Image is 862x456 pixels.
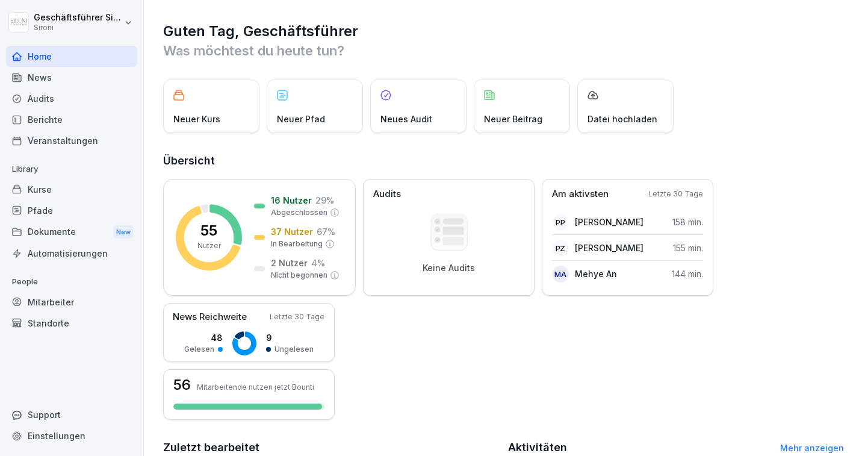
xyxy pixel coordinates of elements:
div: Dokumente [6,221,137,243]
p: 9 [266,331,314,344]
p: Neues Audit [380,113,432,125]
h2: Aktivitäten [508,439,567,456]
p: Mitarbeitende nutzen jetzt Bounti [197,383,314,392]
p: Gelesen [184,344,214,355]
p: 48 [184,331,223,344]
p: Letzte 30 Tage [270,311,324,322]
p: People [6,272,137,292]
h2: Übersicht [163,152,844,169]
a: Berichte [6,109,137,130]
p: 67 % [317,225,335,238]
h1: Guten Tag, Geschäftsführer [163,22,844,41]
a: Home [6,46,137,67]
p: [PERSON_NAME] [575,242,643,254]
h3: 56 [173,378,191,392]
div: New [113,225,134,239]
a: Veranstaltungen [6,130,137,151]
p: 37 Nutzer [271,225,313,238]
p: Ungelesen [274,344,314,355]
p: Neuer Pfad [277,113,325,125]
p: Keine Audits [423,263,475,273]
h2: Zuletzt bearbeitet [163,439,500,456]
p: Sironi [34,23,122,32]
p: Mehye An [575,267,617,280]
div: PZ [552,240,569,257]
a: News [6,67,137,88]
p: 155 min. [673,242,703,254]
p: 4 % [311,257,325,269]
p: Audits [373,187,401,201]
div: Support [6,404,137,425]
p: Was möchtest du heute tun? [163,41,844,60]
p: Am aktivsten [552,187,609,201]
p: Nicht begonnen [271,270,327,281]
a: DokumenteNew [6,221,137,243]
a: Mitarbeiter [6,292,137,313]
p: Neuer Kurs [173,113,220,125]
p: 2 Nutzer [271,257,308,269]
p: Library [6,160,137,179]
p: In Bearbeitung [271,239,323,249]
a: Mehr anzeigen [780,443,844,453]
a: Kurse [6,179,137,200]
p: 158 min. [672,216,703,228]
p: Abgeschlossen [271,207,327,218]
p: Geschäftsführer Sironi [34,13,122,23]
a: Automatisierungen [6,243,137,264]
a: Audits [6,88,137,109]
a: Standorte [6,313,137,334]
p: News Reichweite [173,310,247,324]
p: 55 [200,223,217,238]
a: Pfade [6,200,137,221]
div: MA [552,266,569,283]
a: Einstellungen [6,425,137,446]
p: [PERSON_NAME] [575,216,643,228]
p: Datei hochladen [588,113,657,125]
p: 16 Nutzer [271,194,312,207]
p: 29 % [315,194,334,207]
p: 144 min. [672,267,703,280]
p: Letzte 30 Tage [648,189,703,199]
p: Nutzer [197,240,221,251]
p: Neuer Beitrag [484,113,542,125]
div: PP [552,214,569,231]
